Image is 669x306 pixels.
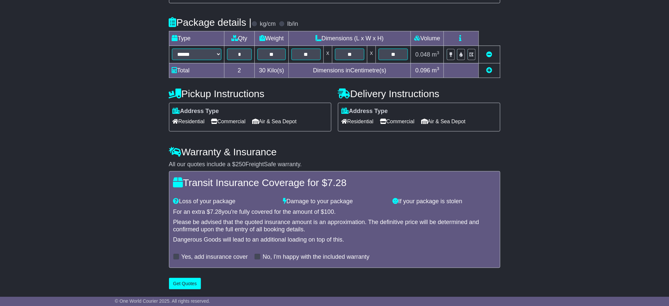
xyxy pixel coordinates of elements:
div: Please be advised that the quoted insurance amount is an approximation. The definitive price will... [173,219,496,233]
td: x [323,46,332,63]
sup: 3 [437,50,440,55]
td: Type [169,31,224,46]
span: m [432,67,440,74]
a: Remove this item [486,51,492,58]
h4: Warranty & Insurance [169,146,500,157]
span: m [432,51,440,58]
span: 7.28 [327,177,347,188]
div: Damage to your package [280,198,389,205]
div: For an extra $ you're fully covered for the amount of $ . [173,209,496,216]
span: Commercial [380,116,415,127]
td: x [367,46,376,63]
button: Get Quotes [169,278,201,289]
span: © One World Courier 2025. All rights reserved. [115,298,210,304]
td: Kilo(s) [255,63,289,78]
span: Commercial [211,116,246,127]
label: Yes, add insurance cover [182,253,248,261]
td: Weight [255,31,289,46]
td: Qty [224,31,255,46]
td: Dimensions (L x W x H) [288,31,411,46]
span: 0.048 [416,51,430,58]
div: All our quotes include a $ FreightSafe warranty. [169,161,500,168]
td: Dimensions in Centimetre(s) [288,63,411,78]
td: Total [169,63,224,78]
span: 100 [324,209,334,215]
span: Air & Sea Depot [252,116,297,127]
h4: Delivery Instructions [338,88,500,99]
label: No, I'm happy with the included warranty [263,253,370,261]
span: 250 [236,161,246,168]
a: Add new item [486,67,492,74]
h4: Transit Insurance Coverage for $ [173,177,496,188]
sup: 3 [437,66,440,71]
h4: Pickup Instructions [169,88,331,99]
label: lb/in [287,20,298,28]
span: 30 [259,67,266,74]
label: Address Type [173,108,219,115]
h4: Package details | [169,17,252,28]
div: Loss of your package [170,198,280,205]
label: Address Type [342,108,388,115]
td: 2 [224,63,255,78]
span: Air & Sea Depot [421,116,466,127]
span: Residential [173,116,205,127]
div: Dangerous Goods will lead to an additional loading on top of this. [173,236,496,244]
span: Residential [342,116,374,127]
span: 7.28 [210,209,222,215]
label: kg/cm [260,20,276,28]
span: 0.096 [416,67,430,74]
div: If your package is stolen [389,198,499,205]
td: Volume [411,31,444,46]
